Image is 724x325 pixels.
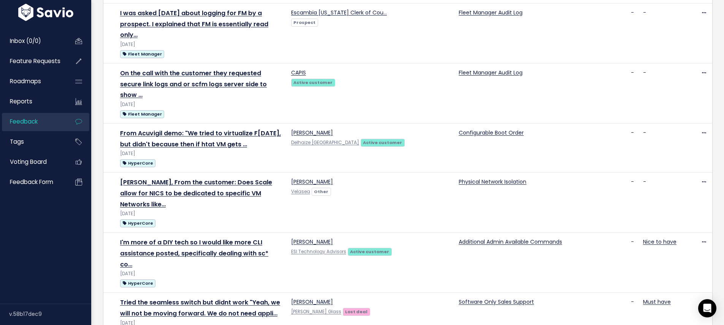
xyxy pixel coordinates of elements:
[348,247,392,255] a: Active customer
[638,173,682,233] td: -
[9,304,91,324] div: v.58b17dec9
[120,159,155,167] span: HyperCore
[350,249,389,255] strong: Active customer
[120,50,164,58] span: Fleet Manager
[638,123,682,172] td: -
[120,129,281,149] a: From Acuvigil demo: "We tried to virtualize F[DATE], but didn't because then if htat VM gets …
[589,123,638,172] td: -
[120,158,155,168] a: HyperCore
[291,18,318,26] a: Prospect
[10,178,53,186] span: Feedback form
[459,9,523,16] a: Fleet Manager Audit Log
[293,19,315,25] strong: Prospect
[2,153,63,171] a: Voting Board
[2,32,63,50] a: Inbox (0/0)
[10,77,41,85] span: Roadmaps
[2,173,63,191] a: Feedback form
[589,3,638,63] td: -
[10,37,41,45] span: Inbox (0/0)
[459,129,524,136] a: Configurable Boot Order
[638,3,682,63] td: -
[291,9,387,16] a: Escambia [US_STATE] Clerk of Cou…
[120,9,268,40] a: I was asked [DATE] about logging for FM by a prospect. I explained that FM is essentially read only…
[120,210,282,218] div: [DATE]
[120,101,282,109] div: [DATE]
[16,4,75,21] img: logo-white.9d6f32f41409.svg
[120,219,155,227] span: HyperCore
[10,158,47,166] span: Voting Board
[293,79,333,86] strong: Active customer
[291,249,346,255] a: ESI Technology Advisors
[120,298,280,318] a: Tried the seamless switch but didnt work "Yeah, we will not be moving forward. We do not need appli…
[120,238,268,269] a: I'm more of a DIY tech so I would like more CLI assistance posted, specifically dealing with sc* co…
[291,178,333,185] a: [PERSON_NAME]
[343,308,370,315] a: Lost deal
[291,78,335,86] a: Active customer
[291,189,310,195] a: Velasea
[345,309,368,315] strong: Lost deal
[459,178,526,185] a: Physical Network Isolation
[120,110,164,118] span: Fleet Manager
[10,138,24,146] span: Tags
[10,97,32,105] span: Reports
[291,238,333,246] a: [PERSON_NAME]
[120,279,155,287] span: HyperCore
[120,49,164,59] a: Fleet Manager
[120,150,282,158] div: [DATE]
[291,298,333,306] a: [PERSON_NAME]
[459,69,523,76] a: Fleet Manager Audit Log
[2,73,63,90] a: Roadmaps
[120,278,155,288] a: HyperCore
[2,133,63,151] a: Tags
[361,138,405,146] a: Active customer
[120,270,282,278] div: [DATE]
[314,189,328,195] strong: Other
[643,298,671,306] a: Must have
[2,93,63,110] a: Reports
[459,238,562,246] a: Additional Admin Available Commands
[589,173,638,233] td: -
[2,113,63,130] a: Feedback
[120,218,155,228] a: HyperCore
[589,233,638,293] td: -
[643,238,676,246] a: Nice to have
[291,140,359,146] a: Delhaize [GEOGRAPHIC_DATA]
[638,63,682,123] td: -
[291,309,341,315] a: [PERSON_NAME] Glass
[120,109,164,119] a: Fleet Manager
[291,129,333,136] a: [PERSON_NAME]
[120,69,267,100] a: On the call with the customer they requested secure link logs and or scfm logs server side to show …
[589,63,638,123] td: -
[291,69,306,76] a: CAPIS
[459,298,534,306] a: Software Only Sales Support
[698,299,716,317] div: Open Intercom Messenger
[120,41,282,49] div: [DATE]
[312,187,331,195] a: Other
[10,57,60,65] span: Feature Requests
[10,117,38,125] span: Feedback
[120,178,272,209] a: [PERSON_NAME], From the customer: Does Scale allow for NICS to be dedicated to specific VM Networ...
[363,140,402,146] strong: Active customer
[2,52,63,70] a: Feature Requests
